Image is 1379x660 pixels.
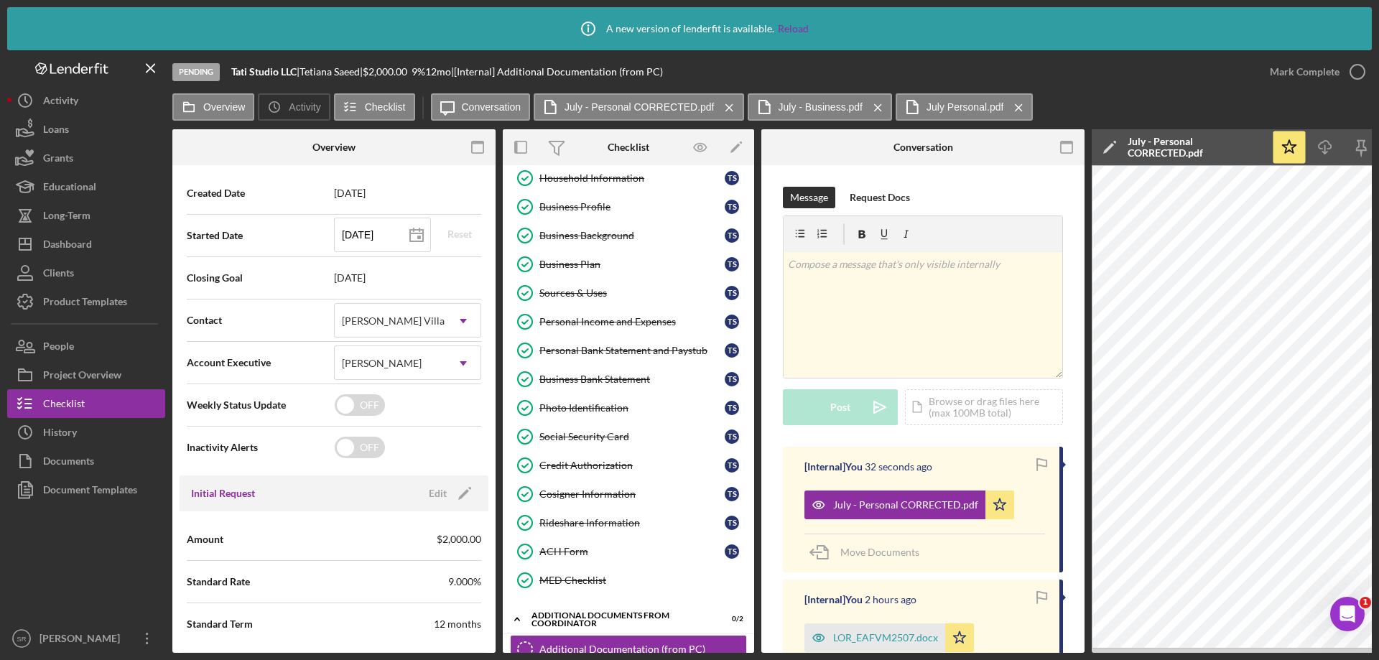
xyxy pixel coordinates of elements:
[429,483,447,504] div: Edit
[510,279,747,307] a: Sources & UsesTS
[334,272,481,284] span: [DATE]
[783,187,835,208] button: Message
[342,358,422,369] div: [PERSON_NAME]
[420,483,477,504] button: Edit
[748,93,893,121] button: July - Business.pdf
[438,223,481,245] button: Reset
[725,228,739,243] div: T S
[539,643,746,655] div: Additional Documentation (from PC)
[187,398,334,412] span: Weekly Status Update
[43,475,137,508] div: Document Templates
[7,287,165,316] button: Product Templates
[7,447,165,475] button: Documents
[231,65,297,78] b: Tati Studio LLC
[539,287,725,299] div: Sources & Uses
[7,389,165,418] button: Checklist
[842,187,917,208] button: Request Docs
[1255,57,1372,86] button: Mark Complete
[840,546,919,558] span: Move Documents
[1270,57,1339,86] div: Mark Complete
[539,230,725,241] div: Business Background
[725,200,739,214] div: T S
[258,93,330,121] button: Activity
[43,115,69,147] div: Loans
[804,594,863,605] div: [Internal] You
[804,623,974,652] button: LOR_EAFVM2507.docx
[510,537,747,566] a: ACH FormTS
[779,101,863,113] label: July - Business.pdf
[783,389,898,425] button: Post
[804,534,934,570] button: Move Documents
[434,617,481,631] div: 12 months
[43,201,90,233] div: Long-Term
[725,315,739,329] div: T S
[289,101,320,113] label: Activity
[1128,136,1264,159] div: July - Personal CORRECTED.pdf
[172,63,220,81] div: Pending
[539,345,725,356] div: Personal Bank Statement and Paystub
[7,475,165,504] button: Document Templates
[312,141,356,153] div: Overview
[172,93,254,121] button: Overview
[893,141,953,153] div: Conversation
[510,508,747,537] a: Rideshare InformationTS
[43,389,85,422] div: Checklist
[725,429,739,444] div: T S
[510,221,747,250] a: Business BackgroundTS
[539,488,725,500] div: Cosigner Information
[510,307,747,336] a: Personal Income and ExpensesTS
[43,86,78,118] div: Activity
[437,532,481,547] span: $2,000.00
[191,486,255,501] h3: Initial Request
[510,192,747,221] a: Business ProfileTS
[7,172,165,201] button: Educational
[7,624,165,653] button: SR[PERSON_NAME]
[539,259,725,270] div: Business Plan
[43,332,74,364] div: People
[850,187,910,208] div: Request Docs
[231,66,300,78] div: |
[510,422,747,451] a: Social Security CardTS
[725,487,739,501] div: T S
[7,201,165,230] a: Long-Term
[7,86,165,115] button: Activity
[510,336,747,365] a: Personal Bank Statement and PaystubTS
[425,66,451,78] div: 12 mo
[1360,597,1371,608] span: 1
[187,575,250,589] span: Standard Rate
[778,23,809,34] a: Reload
[7,418,165,447] button: History
[7,259,165,287] button: Clients
[43,361,121,393] div: Project Overview
[203,101,245,113] label: Overview
[7,115,165,144] button: Loans
[17,635,26,643] text: SR
[7,144,165,172] a: Grants
[43,144,73,176] div: Grants
[570,11,809,47] div: A new version of lenderfit is available.
[7,332,165,361] button: People
[187,228,334,243] span: Started Date
[342,315,445,327] div: [PERSON_NAME] Villa
[510,164,747,192] a: Household InformationTS
[539,546,725,557] div: ACH Form
[1330,597,1365,631] iframe: Intercom live chat
[510,566,747,595] a: MED Checklist
[187,355,334,370] span: Account Executive
[830,389,850,425] div: Post
[7,230,165,259] button: Dashboard
[725,171,739,185] div: T S
[539,402,725,414] div: Photo Identification
[43,172,96,205] div: Educational
[448,575,481,589] span: 9.000%
[725,257,739,271] div: T S
[725,343,739,358] div: T S
[725,544,739,559] div: T S
[187,313,334,327] span: Contact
